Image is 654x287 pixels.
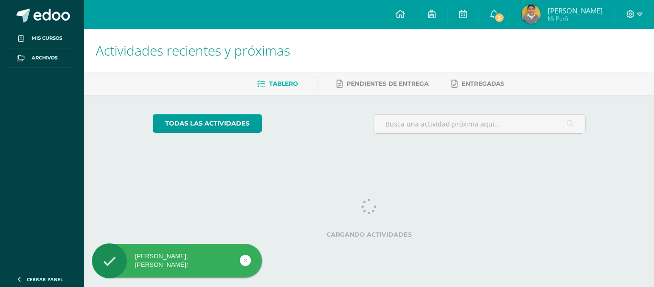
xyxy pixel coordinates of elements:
[337,76,428,92] a: Pendientes de entrega
[521,5,541,24] img: 6658efd565f3e63612ddf9fb0e50e572.png
[27,276,63,283] span: Cerrar panel
[269,80,298,87] span: Tablero
[257,76,298,92] a: Tablero
[8,48,77,68] a: Archivos
[548,14,603,23] span: Mi Perfil
[347,80,428,87] span: Pendientes de entrega
[494,12,505,23] span: 5
[32,34,62,42] span: Mis cursos
[153,231,586,238] label: Cargando actividades
[8,29,77,48] a: Mis cursos
[153,114,262,133] a: todas las Actividades
[462,80,504,87] span: Entregadas
[32,54,57,62] span: Archivos
[92,252,262,269] div: [PERSON_NAME], [PERSON_NAME]!
[548,6,603,15] span: [PERSON_NAME]
[96,41,290,59] span: Actividades recientes y próximas
[451,76,504,92] a: Entregadas
[373,115,586,133] input: Busca una actividad próxima aquí...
